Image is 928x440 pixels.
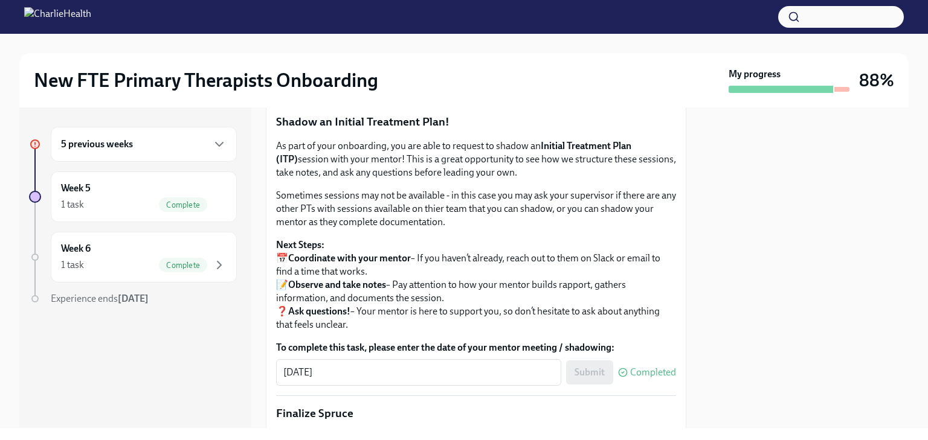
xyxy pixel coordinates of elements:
[288,279,386,290] strong: Observe and take notes
[118,293,149,304] strong: [DATE]
[61,258,84,272] div: 1 task
[29,232,237,282] a: Week 61 taskComplete
[859,69,894,91] h3: 88%
[276,239,324,250] strong: Next Steps:
[61,138,133,151] h6: 5 previous weeks
[61,242,91,255] h6: Week 6
[61,198,84,211] div: 1 task
[288,305,350,317] strong: Ask questions!
[34,68,378,92] h2: New FTE Primary Therapists Onboarding
[29,171,237,222] a: Week 51 taskComplete
[276,341,676,354] label: To complete this task, please enter the date of your mentor meeting / shadowing:
[159,261,207,270] span: Complete
[276,406,676,421] p: Finalize Spruce
[276,139,676,179] p: As part of your onboarding, you are able to request to shadow an session with your mentor! This i...
[276,189,676,229] p: Sometimes sessions may not be available - in this case you may ask your supervisor if there are a...
[159,200,207,209] span: Complete
[24,7,91,27] img: CharlieHealth
[51,293,149,304] span: Experience ends
[51,127,237,162] div: 5 previous weeks
[288,252,411,264] strong: Coordinate with your mentor
[276,114,676,130] p: Shadow an Initial Treatment Plan!
[276,140,631,165] strong: Initial Treatment Plan (ITP)
[283,365,554,380] textarea: [DATE]
[630,368,676,377] span: Completed
[61,182,91,195] h6: Week 5
[276,238,676,331] p: 📅 – If you haven’t already, reach out to them on Slack or email to find a time that works. 📝 – Pa...
[729,68,781,81] strong: My progress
